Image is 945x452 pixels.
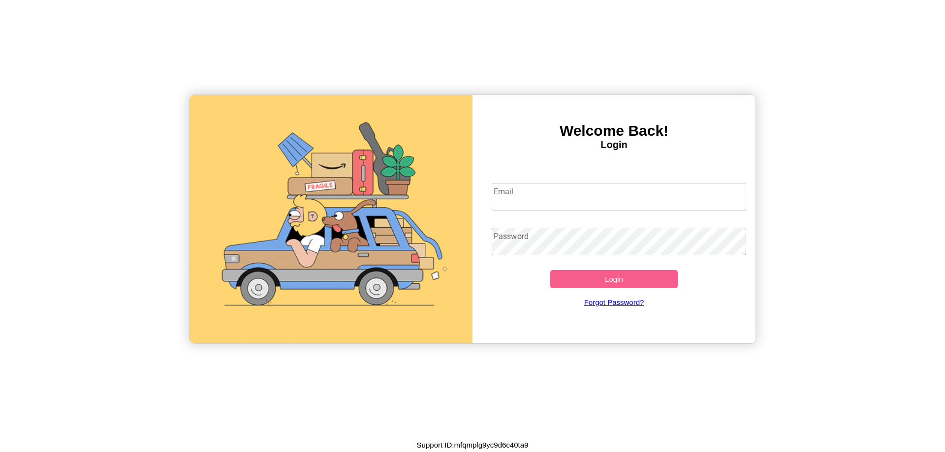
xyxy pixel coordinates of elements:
p: Support ID: mfqmplg9yc9d6c40ta9 [417,438,529,452]
button: Login [550,270,678,288]
img: gif [189,95,472,343]
h3: Welcome Back! [472,122,756,139]
a: Forgot Password? [487,288,742,316]
h4: Login [472,139,756,151]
